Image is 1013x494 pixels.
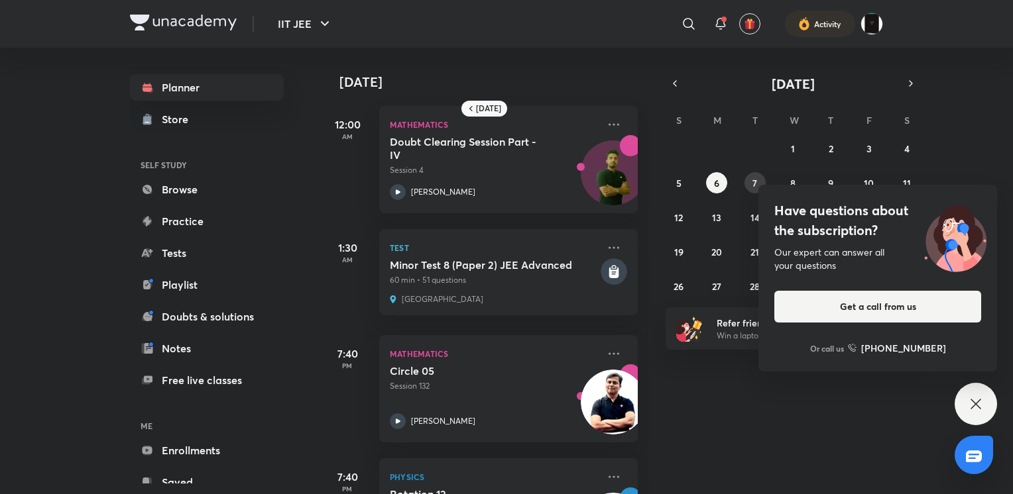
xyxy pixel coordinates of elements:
[390,294,396,305] img: venue-location
[390,274,598,286] p: 60 min • 51 questions
[774,201,981,240] h4: Have questions about the subscription?
[668,275,689,297] button: October 26, 2025
[130,74,284,101] a: Planner
[782,172,804,193] button: October 8, 2025
[904,114,910,126] abbr: Saturday
[914,201,997,272] img: ttu_illustration_new.svg
[321,485,374,493] p: PM
[162,111,196,127] div: Store
[706,241,727,262] button: October 20, 2025
[390,240,598,256] p: Test
[390,117,598,132] p: Mathematics
[130,272,284,298] a: Playlist
[828,114,833,126] abbr: Thursday
[684,74,902,93] button: [DATE]
[717,330,880,342] p: Win a laptop, vouchers & more
[903,177,911,189] abbr: October 11, 2025
[717,316,880,330] h6: Refer friends
[321,346,374,362] h5: 7:40
[676,315,703,342] img: referral
[750,246,759,258] abbr: October 21, 2025
[790,114,799,126] abbr: Wednesday
[861,13,883,35] img: Anurag Agarwal
[390,346,598,362] p: Mathematics
[476,103,501,114] h6: [DATE]
[674,211,683,224] abbr: October 12, 2025
[390,364,555,377] h5: Circle 05
[668,207,689,228] button: October 12, 2025
[321,469,374,485] h5: 7:40
[411,186,475,198] p: [PERSON_NAME]
[745,275,766,297] button: October 28, 2025
[904,142,910,155] abbr: October 4, 2025
[791,142,795,155] abbr: October 1, 2025
[745,172,766,193] button: October 7, 2025
[706,275,727,297] button: October 27, 2025
[321,256,374,264] p: AM
[390,258,598,272] h5: Minor Test 8 (Paper 2) JEE Advanced
[848,341,946,355] a: [PHONE_NUMBER]
[339,74,651,90] h4: [DATE]
[711,246,722,258] abbr: October 20, 2025
[581,148,645,211] img: Avatar
[859,138,880,159] button: October 3, 2025
[712,280,721,293] abbr: October 27, 2025
[321,132,374,140] p: AM
[676,114,682,126] abbr: Sunday
[714,177,719,189] abbr: October 6, 2025
[130,335,284,362] a: Notes
[130,15,237,30] img: Company Logo
[706,172,727,193] button: October 6, 2025
[896,138,918,159] button: October 4, 2025
[861,341,946,355] h6: [PHONE_NUMBER]
[829,142,833,155] abbr: October 2, 2025
[712,211,721,224] abbr: October 13, 2025
[752,114,758,126] abbr: Tuesday
[774,291,981,322] button: Get a call from us
[676,177,682,189] abbr: October 5, 2025
[798,16,810,32] img: activity
[866,142,872,155] abbr: October 3, 2025
[130,106,284,132] a: Store
[130,154,284,176] h6: SELF STUDY
[668,172,689,193] button: October 5, 2025
[390,135,555,162] h5: Doubt Clearing Session Part - IV
[130,176,284,203] a: Browse
[402,294,483,305] p: [GEOGRAPHIC_DATA]
[130,208,284,234] a: Practice
[772,75,815,93] span: [DATE]
[130,15,237,34] a: Company Logo
[130,437,284,464] a: Enrollments
[782,138,804,159] button: October 1, 2025
[752,177,757,189] abbr: October 7, 2025
[745,241,766,262] button: October 21, 2025
[828,177,833,189] abbr: October 9, 2025
[411,415,475,427] p: [PERSON_NAME]
[674,280,684,293] abbr: October 26, 2025
[745,207,766,228] button: October 14, 2025
[866,114,872,126] abbr: Friday
[750,211,760,224] abbr: October 14, 2025
[130,240,284,266] a: Tests
[774,246,981,272] div: Our expert can answer all your questions
[668,241,689,262] button: October 19, 2025
[321,117,374,132] h5: 12:00
[790,177,796,189] abbr: October 8, 2025
[130,303,284,330] a: Doubts & solutions
[130,415,284,437] h6: ME
[750,280,760,293] abbr: October 28, 2025
[739,13,760,34] button: avatar
[820,172,841,193] button: October 9, 2025
[270,11,341,37] button: IIT JEE
[810,342,844,354] p: Or call us
[744,18,756,30] img: avatar
[321,362,374,370] p: PM
[713,114,721,126] abbr: Monday
[896,172,918,193] button: October 11, 2025
[864,177,874,189] abbr: October 10, 2025
[820,138,841,159] button: October 2, 2025
[390,380,598,392] p: Session 132
[321,240,374,256] h5: 1:30
[390,469,598,485] p: Physics
[390,164,598,176] p: Session 4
